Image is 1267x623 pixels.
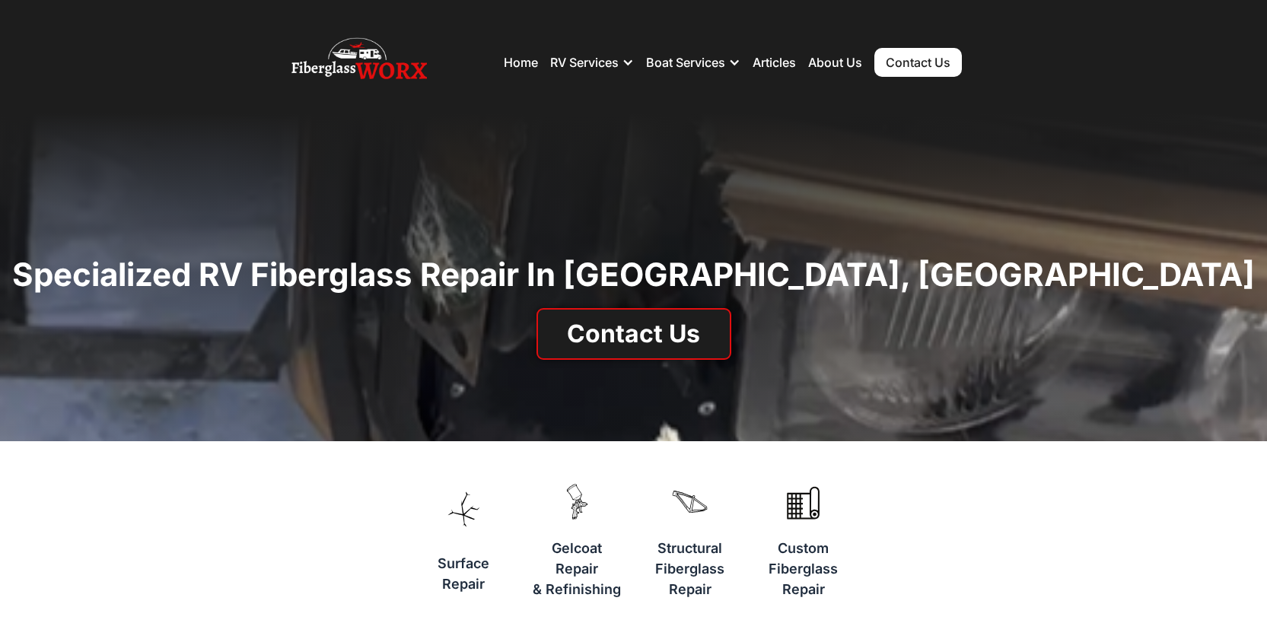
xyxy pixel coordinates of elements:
[808,55,862,70] a: About Us
[504,55,538,70] a: Home
[666,466,714,537] img: A piece of fiberglass that represents structure
[753,55,796,70] a: Articles
[533,538,621,599] h3: Gelcoat Repair & Refinishing
[650,538,730,599] h3: Structural Fiberglass Repair
[550,55,619,70] div: RV Services
[646,40,740,85] div: Boat Services
[550,40,634,85] div: RV Services
[536,308,731,360] a: Contact Us
[779,466,827,537] img: A roll of fiberglass mat
[553,466,601,537] img: A paint gun
[646,55,725,70] div: Boat Services
[12,255,1255,295] h1: Specialized RV Fiberglass repair in [GEOGRAPHIC_DATA], [GEOGRAPHIC_DATA]
[438,553,489,594] h3: Surface Repair
[440,466,488,553] img: A vector of icon of a spreading spider crack
[763,538,843,599] h3: Custom Fiberglass Repair
[874,48,962,77] a: Contact Us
